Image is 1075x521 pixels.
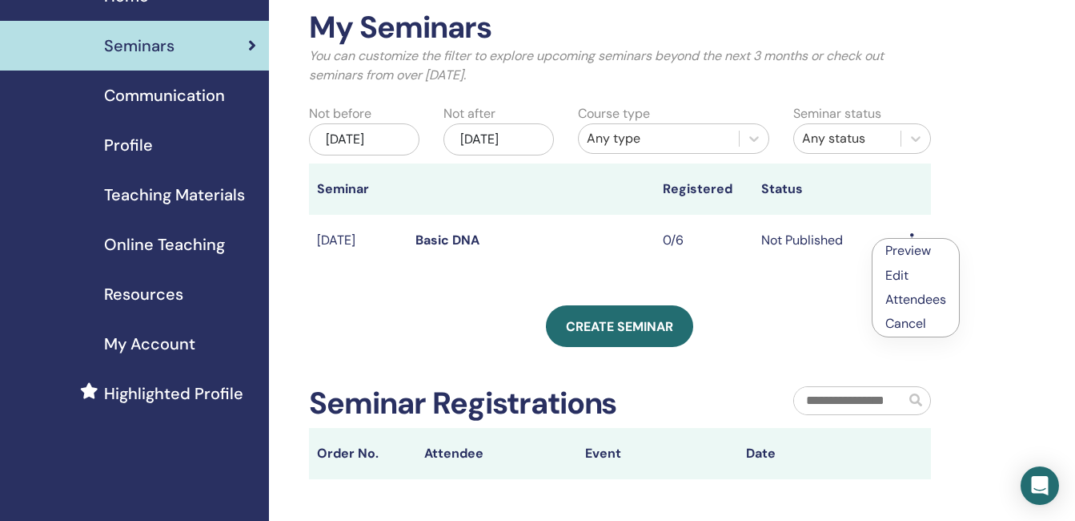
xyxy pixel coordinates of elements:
th: Order No. [309,428,416,479]
a: Preview [885,242,931,259]
span: Profile [104,133,153,157]
th: Event [577,428,738,479]
span: My Account [104,332,195,356]
a: Edit [885,267,909,284]
div: Any type [587,129,731,148]
a: Create seminar [546,305,693,347]
th: Date [738,428,899,479]
span: Teaching Materials [104,183,245,207]
th: Attendee [416,428,577,479]
span: Communication [104,83,225,107]
a: Basic DNA [415,232,479,248]
div: [DATE] [309,123,419,155]
label: Not after [443,104,495,123]
span: Highlighted Profile [104,382,243,406]
p: You can customize the filter to explore upcoming seminars beyond the next 3 months or check out s... [309,46,931,85]
span: Seminars [104,34,174,58]
h2: Seminar Registrations [309,386,617,422]
a: Attendees [885,291,946,308]
td: Not Published [753,215,901,267]
div: Open Intercom Messenger [1021,466,1059,505]
th: Registered [655,164,753,215]
p: Cancel [885,314,946,333]
span: Resources [104,282,183,306]
th: Seminar [309,164,407,215]
td: 0/6 [655,215,753,267]
td: [DATE] [309,215,407,267]
label: Seminar status [793,104,881,123]
th: Status [753,164,901,215]
span: Online Teaching [104,232,225,256]
div: [DATE] [443,123,554,155]
span: Create seminar [566,318,673,335]
h2: My Seminars [309,10,931,46]
div: Any status [802,129,892,148]
label: Not before [309,104,371,123]
label: Course type [578,104,650,123]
